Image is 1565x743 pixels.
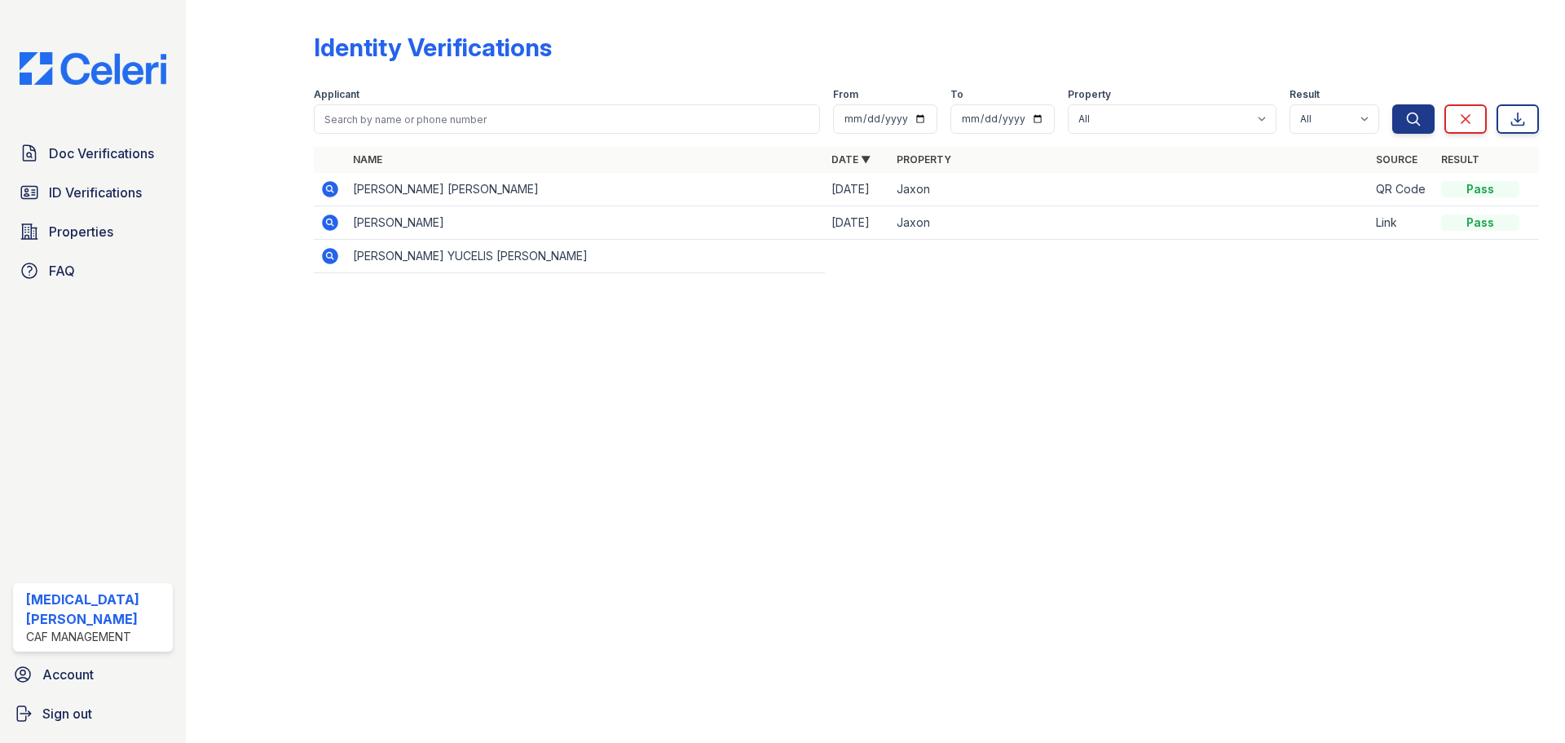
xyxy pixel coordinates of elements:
a: Result [1441,153,1479,166]
a: Name [353,153,382,166]
span: Properties [49,222,113,241]
span: ID Verifications [49,183,142,202]
td: Jaxon [890,206,1369,240]
td: [PERSON_NAME] [346,206,826,240]
label: Applicant [314,88,359,101]
a: Property [897,153,951,166]
a: Account [7,658,179,691]
td: Link [1369,206,1435,240]
label: To [950,88,963,101]
div: Pass [1441,181,1519,197]
label: From [833,88,858,101]
td: [DATE] [825,173,890,206]
a: Properties [13,215,173,248]
a: Date ▼ [831,153,871,166]
a: Sign out [7,697,179,730]
td: QR Code [1369,173,1435,206]
img: CE_Logo_Blue-a8612792a0a2168367f1c8372b55b34899dd931a85d93a1a3d3e32e68fde9ad4.png [7,52,179,85]
label: Result [1289,88,1320,101]
span: Sign out [42,704,92,723]
div: Pass [1441,214,1519,231]
div: Identity Verifications [314,33,552,62]
a: ID Verifications [13,176,173,209]
td: Jaxon [890,173,1369,206]
td: [PERSON_NAME] [PERSON_NAME] [346,173,826,206]
div: [MEDICAL_DATA][PERSON_NAME] [26,590,166,629]
a: Doc Verifications [13,137,173,170]
label: Property [1068,88,1111,101]
td: [DATE] [825,206,890,240]
input: Search by name or phone number [314,104,820,134]
span: Doc Verifications [49,144,154,163]
a: Source [1376,153,1417,166]
span: FAQ [49,261,75,281]
a: FAQ [13,254,173,287]
div: CAF Management [26,629,166,645]
td: [PERSON_NAME] YUCELIS [PERSON_NAME] [346,240,826,273]
span: Account [42,665,94,684]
